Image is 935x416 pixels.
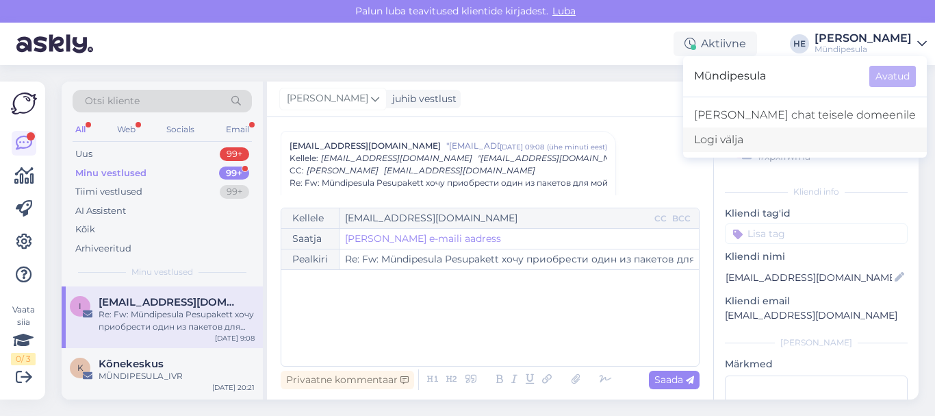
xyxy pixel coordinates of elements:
div: Mündipesula [815,44,912,55]
div: [DATE] 20:21 [212,382,255,393]
div: BCC [669,212,693,225]
div: [DATE] 9:08 [215,333,255,343]
div: Web [114,121,138,138]
div: Vaata siia [11,304,36,365]
span: Saada [654,374,694,386]
div: [DATE] 09:08 [500,142,544,152]
div: juhib vestlust [387,92,457,106]
div: [PERSON_NAME] [725,337,908,349]
div: CC [652,212,669,225]
span: [PERSON_NAME] [287,91,368,106]
div: Minu vestlused [75,167,146,180]
div: 99+ [220,185,249,199]
span: "[EMAIL_ADDRESS][DOMAIN_NAME]" [446,140,500,152]
div: AI Assistent [75,204,126,218]
span: "[EMAIL_ADDRESS][DOMAIN_NAME]" [478,153,635,163]
div: 99+ [220,147,249,161]
p: [EMAIL_ADDRESS][DOMAIN_NAME] [725,308,908,323]
img: Askly Logo [11,93,37,114]
p: Kliendi email [725,294,908,308]
div: All [73,121,88,138]
div: 0 / 3 [11,353,36,365]
a: [PERSON_NAME] e-maili aadress [345,232,501,246]
div: ( ühe minuti eest ) [547,142,607,152]
div: Privaatne kommentaar [281,371,414,389]
input: Recepient... [340,208,652,228]
div: 99+ [219,167,249,180]
div: Pealkiri [281,249,340,269]
a: [PERSON_NAME] chat teisele domeenile [683,103,927,127]
div: Aktiivne [674,32,757,56]
a: [PERSON_NAME]Mündipesula [815,33,927,55]
div: MÜNDIPESULA_IVR [99,370,255,382]
span: Mündipesula [694,66,858,87]
span: [EMAIL_ADDRESS][DOMAIN_NAME] [290,140,441,152]
div: Kellele [281,208,340,228]
p: Kliendi tag'id [725,206,908,221]
div: Saatja [281,229,340,249]
div: Tiimi vestlused [75,185,142,199]
span: CC : [290,165,304,175]
span: Re: Fw: Mündipesula Pesupakett хочу приобрести один из пакетов для мойки машины. [290,177,658,189]
div: Arhiveeritud [75,242,131,256]
span: [PERSON_NAME] [307,165,379,175]
span: Luba [548,5,580,17]
div: Re: Fw: Mündipesula Pesupakett хочу приобрести один из пакетов для мойки машины. [99,308,255,333]
p: Märkmed [725,357,908,371]
span: Minu vestlused [131,266,193,278]
div: Kliendi info [725,186,908,198]
p: Kliendi nimi [725,249,908,264]
div: Kõik [75,223,95,236]
div: Email [223,121,252,138]
div: HE [790,34,809,53]
div: Uus [75,147,92,161]
span: i [79,301,81,311]
span: Kõnekeskus [99,358,164,370]
span: Kellele : [290,153,318,163]
span: [EMAIL_ADDRESS][DOMAIN_NAME] [321,153,472,163]
input: Write subject here... [340,249,699,269]
span: [EMAIL_ADDRESS][DOMAIN_NAME] [384,165,535,175]
button: Avatud [869,66,916,87]
input: Lisa tag [725,223,908,244]
div: [PERSON_NAME] [815,33,912,44]
div: Socials [164,121,197,138]
input: Lisa nimi [726,270,892,285]
span: Otsi kliente [85,94,140,108]
div: Logi välja [683,127,927,152]
span: info@myndipesula.eu [99,296,241,308]
span: K [77,363,84,373]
